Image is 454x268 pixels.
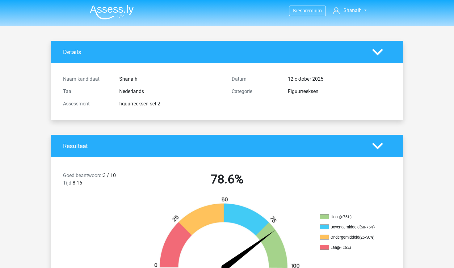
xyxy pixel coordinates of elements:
[320,245,381,250] li: Laag
[320,224,381,230] li: Bovengemiddeld
[289,6,326,15] a: Kiespremium
[63,49,363,56] h4: Details
[115,75,227,83] div: Shanaih
[58,75,115,83] div: Naam kandidaat
[90,5,134,19] img: Assessly
[283,75,396,83] div: 12 oktober 2025
[330,7,369,14] a: Shanaih
[302,8,322,14] span: premium
[320,235,381,240] li: Ondergemiddeld
[320,214,381,220] li: Hoog
[58,100,115,108] div: Assessment
[339,245,351,250] div: (<25%)
[147,172,307,187] h2: 78.6%
[227,88,283,95] div: Categorie
[227,75,283,83] div: Datum
[63,180,73,186] span: Tijd:
[58,88,115,95] div: Taal
[359,225,375,229] div: (50-75%)
[343,7,362,13] span: Shanaih
[293,8,302,14] span: Kies
[63,172,103,178] span: Goed beantwoord:
[359,235,374,240] div: (25-50%)
[283,88,396,95] div: Figuurreeksen
[63,143,363,150] h4: Resultaat
[340,215,351,219] div: (>75%)
[58,172,143,189] div: 3 / 10 8:16
[115,88,227,95] div: Nederlands
[115,100,227,108] div: figuurreeksen set 2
